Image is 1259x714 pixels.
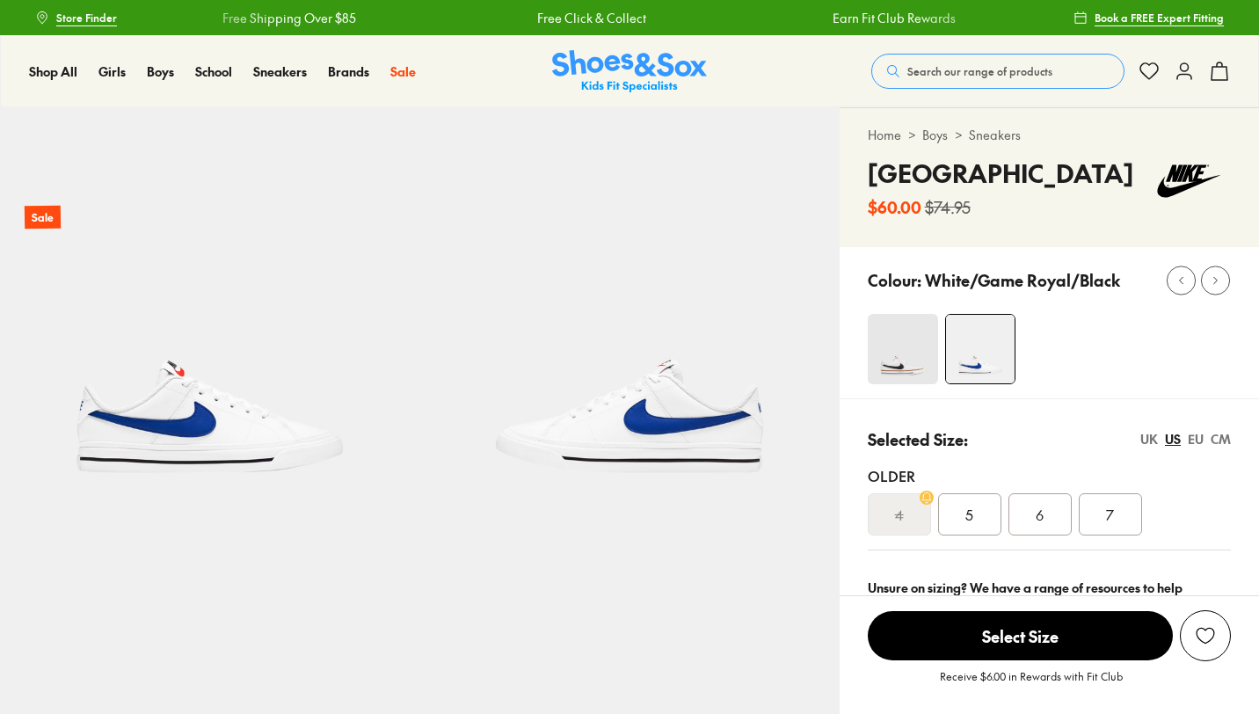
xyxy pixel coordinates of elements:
div: Older [868,465,1231,486]
div: US [1165,430,1181,448]
p: White/Game Royal/Black [925,268,1120,292]
a: Sneakers [253,62,307,81]
a: Earn Fit Club Rewards [831,9,954,27]
a: Store Finder [35,2,117,33]
a: Boys [922,126,948,144]
a: Shoes & Sox [552,50,707,93]
p: Receive $6.00 in Rewards with Fit Club [940,668,1123,700]
a: Book a FREE Expert Fitting [1073,2,1224,33]
img: 4-373441_1 [868,314,938,384]
img: 5-438409_1 [419,107,839,527]
div: Unsure on sizing? We have a range of resources to help [868,579,1231,597]
a: Free Shipping Over $85 [221,9,354,27]
span: Girls [98,62,126,80]
p: Selected Size: [868,427,968,451]
s: 4 [895,504,904,525]
div: > > [868,126,1231,144]
s: $74.95 [925,195,971,219]
span: Store Finder [56,10,117,25]
a: Home [868,126,901,144]
span: 7 [1106,504,1114,525]
div: CM [1211,430,1231,448]
a: Sneakers [969,126,1021,144]
span: Boys [147,62,174,80]
a: Girls [98,62,126,81]
span: Brands [328,62,369,80]
span: Book a FREE Expert Fitting [1095,10,1224,25]
img: Vendor logo [1146,155,1231,208]
a: School [195,62,232,81]
button: Search our range of products [871,54,1124,89]
h4: [GEOGRAPHIC_DATA] [868,155,1133,192]
span: 5 [965,504,973,525]
a: Shop All [29,62,77,81]
p: Sale [25,206,61,229]
span: 6 [1036,504,1044,525]
p: Colour: [868,268,921,292]
span: School [195,62,232,80]
span: Shop All [29,62,77,80]
div: EU [1188,430,1204,448]
span: Sale [390,62,416,80]
a: Brands [328,62,369,81]
img: SNS_Logo_Responsive.svg [552,50,707,93]
button: Select Size [868,610,1173,661]
div: UK [1140,430,1158,448]
span: Select Size [868,611,1173,660]
b: $60.00 [868,195,921,219]
a: Sale [390,62,416,81]
span: Search our range of products [907,63,1052,79]
a: Boys [147,62,174,81]
img: 4-438408_1 [946,315,1015,383]
a: Free Click & Collect [535,9,644,27]
button: Add to Wishlist [1180,610,1231,661]
span: Sneakers [253,62,307,80]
